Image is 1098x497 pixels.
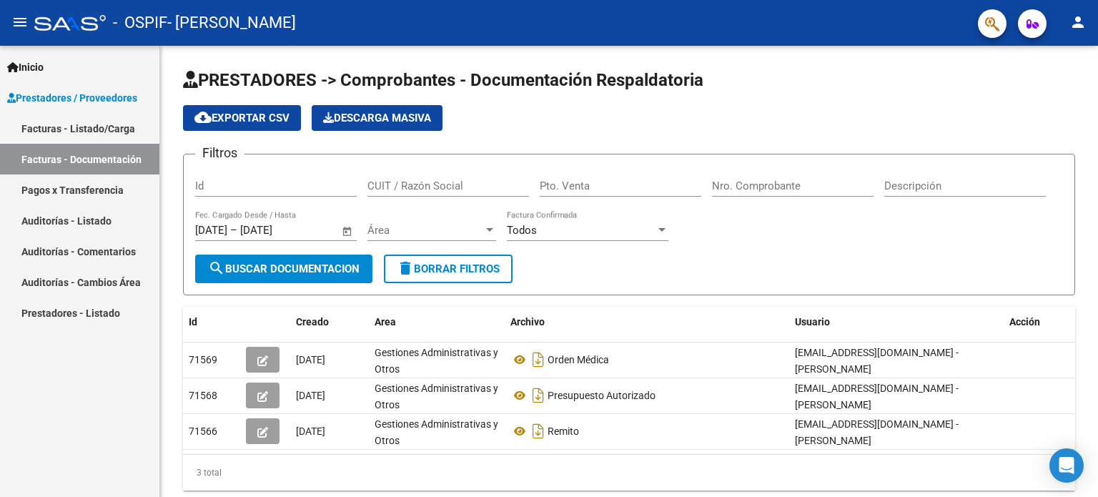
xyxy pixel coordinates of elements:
span: Remito [548,425,579,437]
input: Fecha inicio [195,224,227,237]
mat-icon: search [208,260,225,277]
mat-icon: delete [397,260,414,277]
span: Creado [296,316,329,328]
span: Orden Médica [548,354,609,365]
app-download-masive: Descarga masiva de comprobantes (adjuntos) [312,105,442,131]
datatable-header-cell: Archivo [505,307,789,338]
button: Open calendar [340,223,356,240]
mat-icon: menu [11,14,29,31]
button: Borrar Filtros [384,255,513,283]
span: - [PERSON_NAME] [167,7,296,39]
datatable-header-cell: Acción [1004,307,1075,338]
button: Descarga Masiva [312,105,442,131]
div: 3 total [183,455,1075,491]
span: Gestiones Administrativas y Otros [375,418,498,446]
span: [EMAIL_ADDRESS][DOMAIN_NAME] - [PERSON_NAME] [795,418,959,446]
span: Inicio [7,59,44,75]
span: [DATE] [296,390,325,401]
span: – [230,224,237,237]
mat-icon: person [1069,14,1087,31]
button: Exportar CSV [183,105,301,131]
span: 71569 [189,354,217,365]
span: [DATE] [296,354,325,365]
span: Descarga Masiva [323,112,431,124]
button: Buscar Documentacion [195,255,372,283]
input: Fecha fin [240,224,310,237]
mat-icon: cloud_download [194,109,212,126]
span: [EMAIL_ADDRESS][DOMAIN_NAME] - [PERSON_NAME] [795,347,959,375]
h3: Filtros [195,143,244,163]
span: Acción [1009,316,1040,328]
span: 71568 [189,390,217,401]
datatable-header-cell: Creado [290,307,369,338]
i: Descargar documento [529,348,548,371]
span: Borrar Filtros [397,262,500,275]
span: Id [189,316,197,328]
span: PRESTADORES -> Comprobantes - Documentación Respaldatoria [183,70,703,90]
span: Buscar Documentacion [208,262,360,275]
div: Open Intercom Messenger [1049,448,1084,483]
span: Prestadores / Proveedores [7,90,137,106]
span: [EMAIL_ADDRESS][DOMAIN_NAME] - [PERSON_NAME] [795,383,959,410]
span: Area [375,316,396,328]
datatable-header-cell: Usuario [789,307,1004,338]
span: [DATE] [296,425,325,437]
span: Gestiones Administrativas y Otros [375,347,498,375]
span: Usuario [795,316,830,328]
span: Presupuesto Autorizado [548,390,656,401]
span: Área [367,224,483,237]
span: Todos [507,224,537,237]
span: 71566 [189,425,217,437]
i: Descargar documento [529,420,548,443]
span: Archivo [510,316,545,328]
span: - OSPIF [113,7,167,39]
span: Exportar CSV [194,112,290,124]
datatable-header-cell: Area [369,307,505,338]
i: Descargar documento [529,384,548,407]
span: Gestiones Administrativas y Otros [375,383,498,410]
datatable-header-cell: Id [183,307,240,338]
